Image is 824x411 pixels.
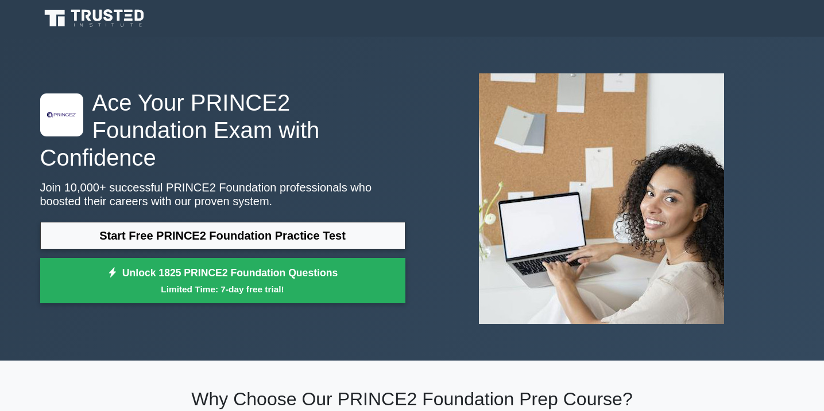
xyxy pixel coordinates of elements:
a: Start Free PRINCE2 Foundation Practice Test [40,222,405,249]
a: Unlock 1825 PRINCE2 Foundation QuestionsLimited Time: 7-day free trial! [40,258,405,304]
p: Join 10,000+ successful PRINCE2 Foundation professionals who boosted their careers with our prove... [40,181,405,208]
h2: Why Choose Our PRINCE2 Foundation Prep Course? [40,388,784,410]
small: Limited Time: 7-day free trial! [55,283,391,296]
h1: Ace Your PRINCE2 Foundation Exam with Confidence [40,89,405,171]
